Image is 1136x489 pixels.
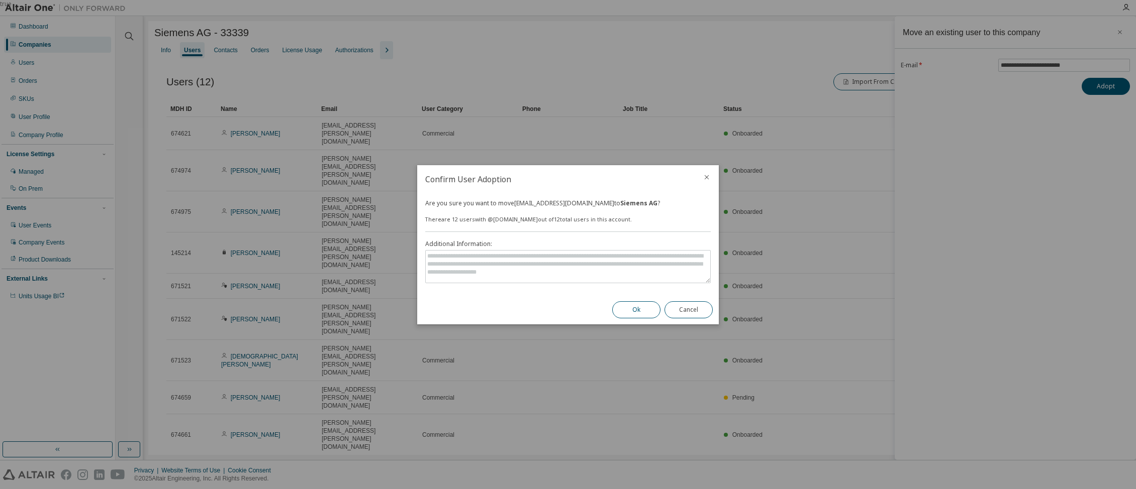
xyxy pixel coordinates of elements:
[417,165,695,193] h2: Confirm User Adoption
[612,301,660,318] button: Ok
[425,240,711,248] label: Additional Information:
[620,199,657,207] strong: Siemens AG
[703,173,711,181] button: close
[425,199,711,207] div: Are you sure you want to move [EMAIL_ADDRESS][DOMAIN_NAME] to ?
[425,215,711,223] div: There are 12 users with @ [DOMAIN_NAME] out of 12 total users in this account.
[665,301,713,318] button: Cancel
